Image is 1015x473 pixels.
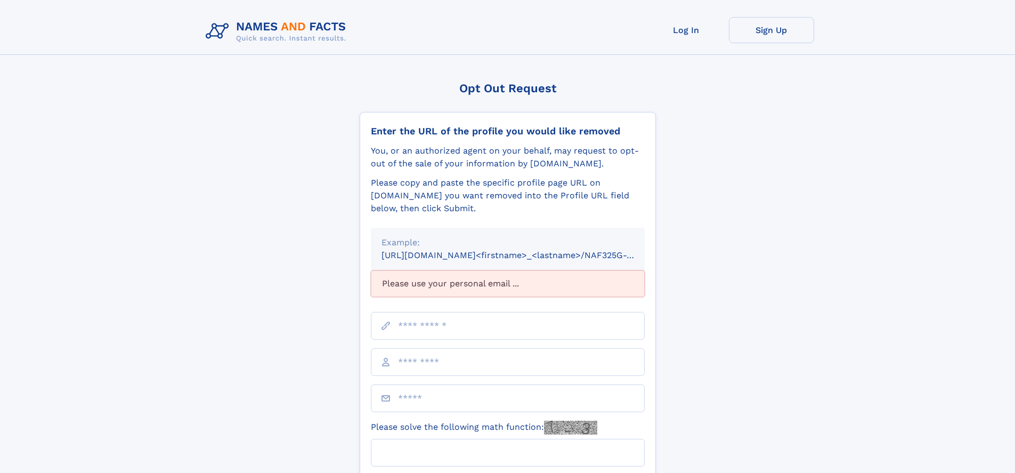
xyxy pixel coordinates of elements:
small: [URL][DOMAIN_NAME]<firstname>_<lastname>/NAF325G-xxxxxxxx [381,250,665,260]
a: Log In [644,17,729,43]
img: Logo Names and Facts [201,17,355,46]
label: Please solve the following math function: [371,421,597,435]
div: Please copy and paste the specific profile page URL on [DOMAIN_NAME] you want removed into the Pr... [371,177,645,215]
div: Enter the URL of the profile you would like removed [371,125,645,137]
a: Sign Up [729,17,814,43]
div: Example: [381,236,634,249]
div: Opt Out Request [360,82,656,95]
div: Please use your personal email ... [371,270,645,297]
div: You, or an authorized agent on your behalf, may request to opt-out of the sale of your informatio... [371,145,645,170]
